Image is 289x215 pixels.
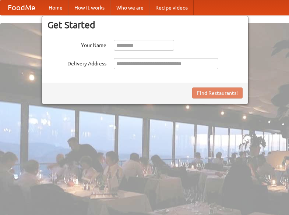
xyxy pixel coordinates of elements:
[47,19,243,31] h3: Get Started
[47,58,106,67] label: Delivery Address
[0,0,43,15] a: FoodMe
[68,0,110,15] a: How it works
[149,0,194,15] a: Recipe videos
[47,40,106,49] label: Your Name
[43,0,68,15] a: Home
[110,0,149,15] a: Who we are
[192,87,243,98] button: Find Restaurants!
